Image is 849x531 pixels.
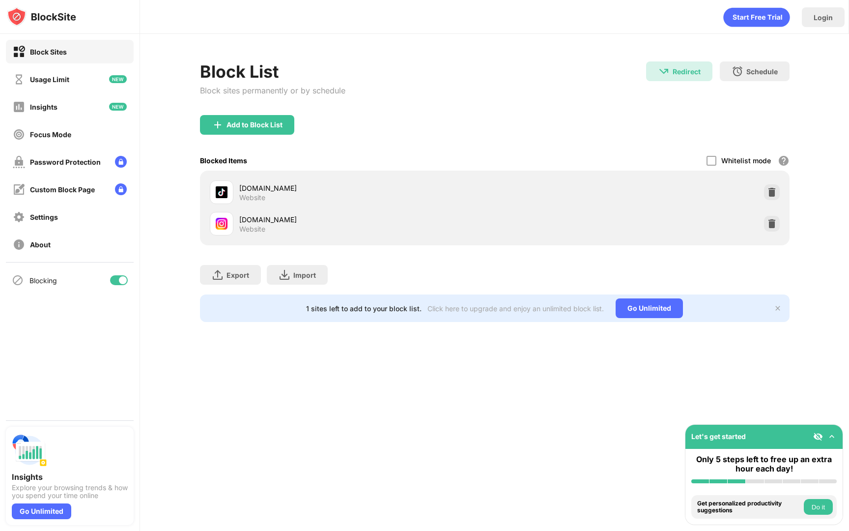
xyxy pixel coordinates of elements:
img: about-off.svg [13,238,25,251]
img: password-protection-off.svg [13,156,25,168]
img: x-button.svg [774,304,782,312]
div: [DOMAIN_NAME] [239,214,495,225]
img: favicons [216,218,227,230]
div: Password Protection [30,158,101,166]
div: Redirect [673,67,701,76]
div: Insights [12,472,128,482]
img: logo-blocksite.svg [7,7,76,27]
img: block-on.svg [13,46,25,58]
div: Blocking [29,276,57,285]
div: About [30,240,51,249]
div: Website [239,225,265,234]
div: Go Unlimited [616,298,683,318]
div: Go Unlimited [12,503,71,519]
img: lock-menu.svg [115,156,127,168]
div: Settings [30,213,58,221]
img: lock-menu.svg [115,183,127,195]
div: Blocked Items [200,156,247,165]
div: Block Sites [30,48,67,56]
div: Website [239,193,265,202]
div: animation [723,7,790,27]
img: new-icon.svg [109,103,127,111]
div: Whitelist mode [721,156,771,165]
div: Custom Block Page [30,185,95,194]
img: new-icon.svg [109,75,127,83]
img: push-insights.svg [12,433,47,468]
img: blocking-icon.svg [12,274,24,286]
div: Let's get started [691,432,746,441]
div: 1 sites left to add to your block list. [306,304,422,313]
div: Only 5 steps left to free up an extra hour each day! [691,455,837,473]
div: Block List [200,61,345,82]
img: insights-off.svg [13,101,25,113]
div: Usage Limit [30,75,69,84]
img: eye-not-visible.svg [813,432,823,442]
div: Focus Mode [30,130,71,139]
div: Block sites permanently or by schedule [200,86,345,95]
img: favicons [216,186,227,198]
div: Explore your browsing trends & how you spend your time online [12,484,128,500]
div: Add to Block List [226,121,283,129]
img: customize-block-page-off.svg [13,183,25,196]
div: Get personalized productivity suggestions [697,500,801,514]
img: settings-off.svg [13,211,25,223]
div: Export [226,271,249,279]
div: [DOMAIN_NAME] [239,183,495,193]
div: Import [293,271,316,279]
div: Insights [30,103,57,111]
img: time-usage-off.svg [13,73,25,86]
div: Click here to upgrade and enjoy an unlimited block list. [427,304,604,313]
button: Do it [804,499,833,515]
img: focus-off.svg [13,128,25,141]
div: Schedule [746,67,778,76]
img: omni-setup-toggle.svg [827,432,837,442]
div: Login [814,13,833,22]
